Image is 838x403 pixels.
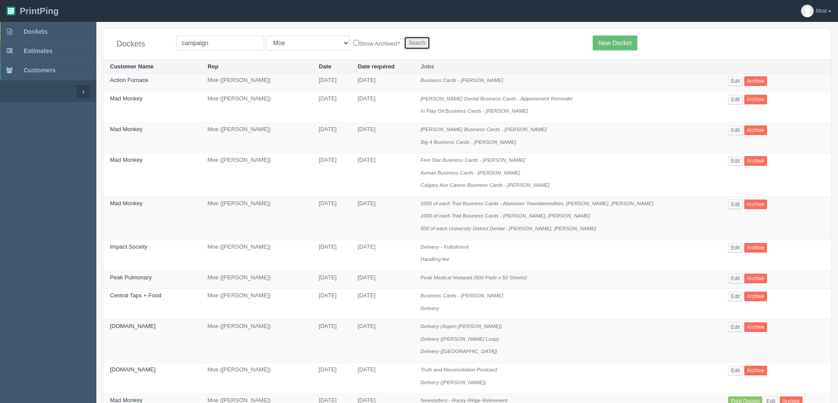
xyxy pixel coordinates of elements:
[201,153,312,197] td: Moe ([PERSON_NAME])
[421,367,497,372] i: Truth and Reconciliation Postcard
[744,125,767,135] a: Archive
[421,336,499,342] i: Delivery ([PERSON_NAME] Loop)
[421,348,497,354] i: Delivery ([GEOGRAPHIC_DATA])
[312,153,351,197] td: [DATE]
[421,397,507,403] i: Newsletters - Rocky Ridge Retirement
[110,274,152,281] a: Peak Pulmonary
[354,40,359,46] input: Show Archived?
[201,74,312,92] td: Moe ([PERSON_NAME])
[24,67,56,74] span: Customers
[421,323,502,329] i: Delivery (Aspen [PERSON_NAME])
[744,76,767,86] a: Archive
[351,320,414,363] td: [DATE]
[110,366,156,373] a: [DOMAIN_NAME]
[351,363,414,394] td: [DATE]
[358,63,395,70] a: Date required
[744,274,767,283] a: Archive
[24,47,53,54] span: Estimates
[201,240,312,271] td: Moe ([PERSON_NAME])
[312,240,351,271] td: [DATE]
[312,320,351,363] td: [DATE]
[201,92,312,122] td: Moe ([PERSON_NAME])
[421,256,449,262] i: Handling fee
[421,96,573,101] i: [PERSON_NAME] Dental Business Cards - Appointment Reminder
[110,157,142,163] a: Mad Monkey
[421,157,525,163] i: Five Star Business Cards - [PERSON_NAME]
[421,305,439,311] i: Delivery
[312,363,351,394] td: [DATE]
[312,289,351,320] td: [DATE]
[421,108,528,114] i: In Play Oil Business Cards - [PERSON_NAME]
[351,123,414,153] td: [DATE]
[728,274,743,283] a: Edit
[201,271,312,289] td: Moe ([PERSON_NAME])
[208,63,219,70] a: Rep
[728,200,743,209] a: Edit
[110,243,147,250] a: Impact Society
[421,275,527,280] i: Peak Medical Notepad (500 Pads x 50 Sheets)
[728,76,743,86] a: Edit
[201,289,312,320] td: Moe ([PERSON_NAME])
[351,271,414,289] td: [DATE]
[744,243,767,253] a: Archive
[421,200,653,206] i: 1000 of each Trail Business Cards - Abenezer Tewoldemedhim, [PERSON_NAME], [PERSON_NAME]
[351,74,414,92] td: [DATE]
[312,123,351,153] td: [DATE]
[312,92,351,122] td: [DATE]
[110,323,156,329] a: [DOMAIN_NAME]
[801,5,813,17] img: avatar_default-7531ab5dedf162e01f1e0bb0964e6a185e93c5c22dfe317fb01d7f8cd2b1632c.jpg
[421,139,516,145] i: Big 4 Business Cards - [PERSON_NAME]
[354,38,400,48] label: Show Archived?
[7,7,15,15] img: logo-3e63b451c926e2ac314895c53de4908e5d424f24456219fb08d385ab2e579770.png
[312,74,351,92] td: [DATE]
[201,123,312,153] td: Moe ([PERSON_NAME])
[110,77,148,83] a: Action Furnace
[201,363,312,394] td: Moe ([PERSON_NAME])
[421,170,520,175] i: Avmax Business Cards - [PERSON_NAME]
[421,182,549,188] i: Calgary Ace Casino Business Cards - [PERSON_NAME]
[351,153,414,197] td: [DATE]
[351,196,414,240] td: [DATE]
[728,125,743,135] a: Edit
[351,92,414,122] td: [DATE]
[351,289,414,320] td: [DATE]
[110,63,154,70] a: Customer Name
[312,196,351,240] td: [DATE]
[421,225,596,231] i: 500 of each University District Dental - [PERSON_NAME], [PERSON_NAME]
[744,200,767,209] a: Archive
[744,95,767,104] a: Archive
[414,60,721,74] th: Jobs
[421,244,469,250] i: Delivery - Fulfullment
[728,156,743,166] a: Edit
[593,36,637,50] a: New Docket
[728,366,743,375] a: Edit
[744,322,767,332] a: Archive
[728,292,743,301] a: Edit
[744,156,767,166] a: Archive
[421,292,503,298] i: Business Cards - [PERSON_NAME]
[117,40,163,49] h4: Dockets
[421,379,486,385] i: Delivery ([PERSON_NAME])
[176,36,264,50] input: Customer Name
[421,213,590,218] i: 1000 of each Trail Business Cards - [PERSON_NAME], [PERSON_NAME]
[728,95,743,104] a: Edit
[744,366,767,375] a: Archive
[728,322,743,332] a: Edit
[351,240,414,271] td: [DATE]
[110,126,142,132] a: Mad Monkey
[110,292,161,299] a: Central Taps + Food
[201,196,312,240] td: Moe ([PERSON_NAME])
[421,77,503,83] i: Business Cards - [PERSON_NAME]
[421,126,547,132] i: [PERSON_NAME] Business Cards - [PERSON_NAME]
[728,243,743,253] a: Edit
[744,292,767,301] a: Archive
[24,28,47,35] span: Dockets
[312,271,351,289] td: [DATE]
[404,36,430,50] input: Search
[110,95,142,102] a: Mad Monkey
[319,63,331,70] a: Date
[110,200,142,207] a: Mad Monkey
[201,320,312,363] td: Moe ([PERSON_NAME])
